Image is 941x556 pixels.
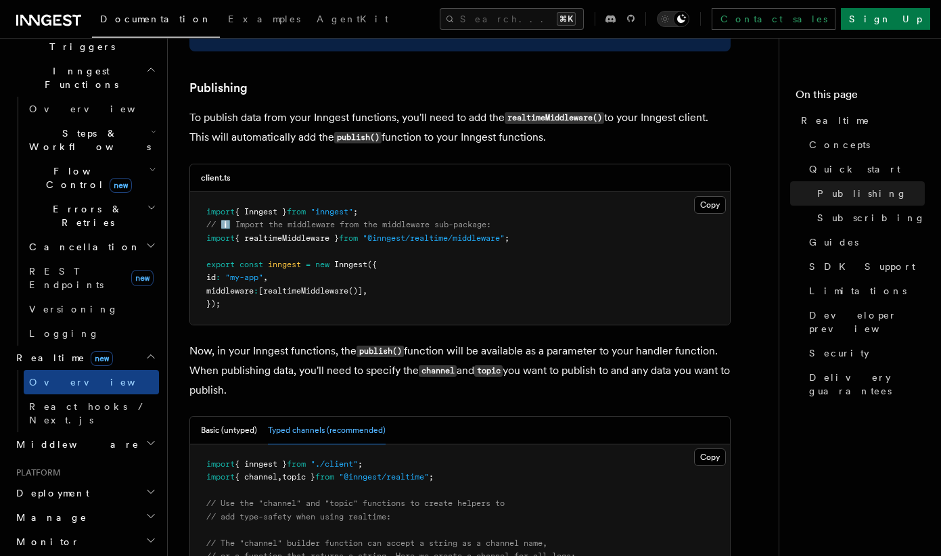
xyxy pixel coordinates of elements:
[505,112,604,124] code: realtimeMiddleware()
[206,260,235,269] span: export
[419,365,457,377] code: channel
[206,286,254,296] span: middleware
[24,370,159,394] a: Overview
[206,273,216,282] span: id
[11,530,159,554] button: Monitor
[216,273,221,282] span: :
[694,448,726,466] button: Copy
[228,14,300,24] span: Examples
[315,472,334,482] span: from
[429,472,434,482] span: ;
[11,505,159,530] button: Manage
[11,346,159,370] button: Realtimenew
[110,178,132,193] span: new
[206,299,221,308] span: });
[29,328,99,339] span: Logging
[339,472,429,482] span: "@inngest/realtime"
[11,26,147,53] span: Events & Triggers
[235,207,287,216] span: { Inngest }
[206,459,235,469] span: import
[24,97,159,121] a: Overview
[440,8,584,30] button: Search...⌘K
[505,233,509,243] span: ;
[817,211,925,225] span: Subscribing
[24,235,159,259] button: Cancellation
[809,371,925,398] span: Delivery guarantees
[206,499,505,508] span: // Use the "channel" and "topic" functions to create helpers to
[11,481,159,505] button: Deployment
[263,273,268,282] span: ,
[287,459,306,469] span: from
[24,297,159,321] a: Versioning
[812,206,925,230] a: Subscribing
[11,432,159,457] button: Middleware
[841,8,930,30] a: Sign Up
[206,538,547,548] span: // The "channel" builder function can accept a string as a channel name,
[358,459,363,469] span: ;
[258,286,263,296] span: [
[367,260,377,269] span: ({
[201,172,231,183] h3: client.ts
[804,230,925,254] a: Guides
[11,486,89,500] span: Deployment
[277,472,282,482] span: ,
[287,207,306,216] span: from
[24,197,159,235] button: Errors & Retries
[339,233,358,243] span: from
[809,346,869,360] span: Security
[317,14,388,24] span: AgentKit
[11,97,159,346] div: Inngest Functions
[357,346,404,357] code: publish()
[315,260,329,269] span: new
[282,472,315,482] span: topic }
[557,12,576,26] kbd: ⌘K
[24,159,159,197] button: Flow Controlnew
[796,87,925,108] h4: On this page
[11,351,113,365] span: Realtime
[239,260,263,269] span: const
[804,133,925,157] a: Concepts
[24,259,159,297] a: REST Endpointsnew
[694,196,726,214] button: Copy
[809,235,858,249] span: Guides
[92,4,220,38] a: Documentation
[11,64,146,91] span: Inngest Functions
[809,284,906,298] span: Limitations
[24,202,147,229] span: Errors & Retries
[11,467,61,478] span: Platform
[29,103,168,114] span: Overview
[796,108,925,133] a: Realtime
[817,187,907,200] span: Publishing
[11,535,80,549] span: Monitor
[263,286,348,296] span: realtimeMiddleware
[804,279,925,303] a: Limitations
[812,181,925,206] a: Publishing
[131,270,154,286] span: new
[268,260,301,269] span: inngest
[11,511,87,524] span: Manage
[91,351,113,366] span: new
[29,304,118,315] span: Versioning
[24,164,149,191] span: Flow Control
[804,254,925,279] a: SDK Support
[189,78,248,97] a: Publishing
[235,459,287,469] span: { inngest }
[363,286,367,296] span: ,
[24,321,159,346] a: Logging
[24,121,159,159] button: Steps & Workflows
[189,108,731,147] p: To publish data from your Inngest functions, you'll need to add the to your Inngest client. This ...
[201,417,257,444] button: Basic (untyped)
[308,4,396,37] a: AgentKit
[11,59,159,97] button: Inngest Functions
[24,240,141,254] span: Cancellation
[24,394,159,432] a: React hooks / Next.js
[100,14,212,24] span: Documentation
[809,308,925,335] span: Developer preview
[220,4,308,37] a: Examples
[809,162,900,176] span: Quick start
[189,342,731,400] p: Now, in your Inngest functions, the function will be available as a parameter to your handler fun...
[657,11,689,27] button: Toggle dark mode
[206,220,491,229] span: // ℹ️ Import the middleware from the middleware sub-package:
[11,370,159,432] div: Realtimenew
[311,207,353,216] span: "inngest"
